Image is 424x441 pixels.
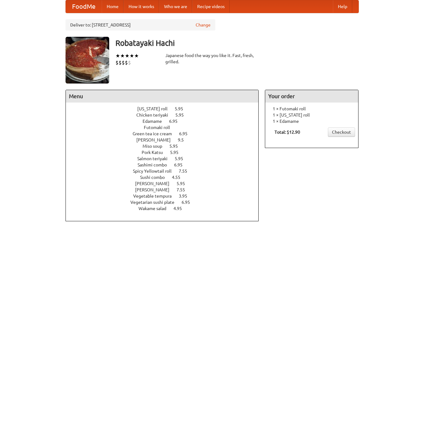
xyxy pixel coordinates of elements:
[122,59,125,66] li: $
[124,0,159,13] a: How it works
[136,137,195,142] a: [PERSON_NAME] 9.5
[133,194,199,199] a: Vegetable tempura 3.95
[133,169,199,174] a: Spicy Yellowtail roll 7.55
[165,52,259,65] div: Japanese food the way you like it. Fast, fresh, grilled.
[66,0,102,13] a: FoodMe
[133,169,178,174] span: Spicy Yellowtail roll
[135,181,197,186] a: [PERSON_NAME] 5.95
[268,112,355,118] li: 1 × [US_STATE] roll
[142,150,190,155] a: Pork Katsu 5.95
[142,150,169,155] span: Pork Katsu
[144,125,176,130] span: Futomaki roll
[268,118,355,124] li: 1 × Edamame
[175,113,190,117] span: 5.95
[140,175,192,180] a: Sushi combo 4.55
[268,106,355,112] li: 1 × Futomaki roll
[140,175,171,180] span: Sushi combo
[136,113,195,117] a: Chicken teriyaki 5.95
[177,187,191,192] span: 7.55
[182,200,196,205] span: 6.95
[137,106,195,111] a: [US_STATE] roll 5.95
[66,19,215,31] div: Deliver to: [STREET_ADDRESS]
[175,106,189,111] span: 5.95
[169,119,184,124] span: 6.95
[102,0,124,13] a: Home
[170,150,185,155] span: 5.95
[143,144,168,149] span: Miso soup
[125,59,128,66] li: $
[175,156,189,161] span: 5.95
[115,37,359,49] h3: Robatayaki Hachi
[192,0,230,13] a: Recipe videos
[265,90,358,103] h4: Your order
[177,181,191,186] span: 5.95
[143,119,189,124] a: Edamame 6.95
[139,206,193,211] a: Wakame salad 4.95
[115,52,120,59] li: ★
[328,127,355,137] a: Checkout
[130,200,202,205] a: Vegetarian sushi plate 6.95
[135,181,176,186] span: [PERSON_NAME]
[178,137,190,142] span: 9.5
[134,52,139,59] li: ★
[172,175,187,180] span: 4.55
[275,130,300,135] b: Total: $12.90
[333,0,352,13] a: Help
[138,162,173,167] span: Sashimi combo
[179,131,194,136] span: 6.95
[133,131,178,136] span: Green tea ice cream
[129,52,134,59] li: ★
[139,206,173,211] span: Wakame salad
[130,200,181,205] span: Vegetarian sushi plate
[136,137,177,142] span: [PERSON_NAME]
[135,187,176,192] span: [PERSON_NAME]
[115,59,119,66] li: $
[169,144,184,149] span: 5.95
[135,187,197,192] a: [PERSON_NAME] 7.55
[128,59,131,66] li: $
[143,144,189,149] a: Miso soup 5.95
[179,169,193,174] span: 7.55
[137,156,174,161] span: Salmon teriyaki
[66,90,259,103] h4: Menu
[174,162,189,167] span: 6.95
[66,37,109,84] img: angular.jpg
[159,0,192,13] a: Who we are
[120,52,125,59] li: ★
[173,206,188,211] span: 4.95
[196,22,211,28] a: Change
[133,194,178,199] span: Vegetable tempura
[137,106,174,111] span: [US_STATE] roll
[137,156,195,161] a: Salmon teriyaki 5.95
[119,59,122,66] li: $
[133,131,199,136] a: Green tea ice cream 6.95
[144,125,188,130] a: Futomaki roll
[143,119,168,124] span: Edamame
[136,113,174,117] span: Chicken teriyaki
[179,194,193,199] span: 3.95
[138,162,194,167] a: Sashimi combo 6.95
[125,52,129,59] li: ★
